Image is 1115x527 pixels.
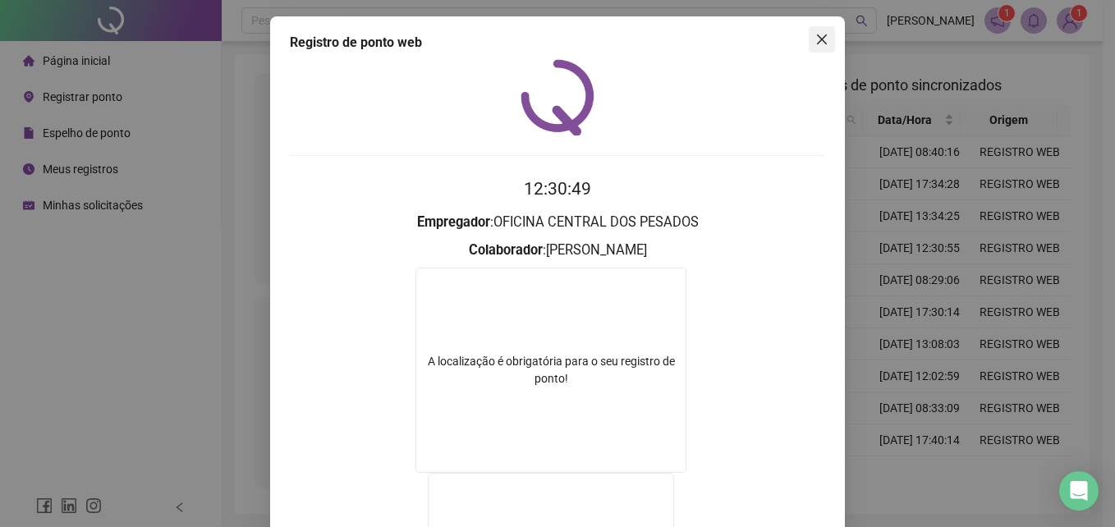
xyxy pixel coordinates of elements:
[809,26,835,53] button: Close
[469,242,543,258] strong: Colaborador
[521,59,594,135] img: QRPoint
[290,240,825,261] h3: : [PERSON_NAME]
[815,33,828,46] span: close
[524,179,591,199] time: 12:30:49
[1059,471,1099,511] div: Open Intercom Messenger
[290,212,825,233] h3: : OFICINA CENTRAL DOS PESADOS
[290,33,825,53] div: Registro de ponto web
[416,353,686,387] div: A localização é obrigatória para o seu registro de ponto!
[417,214,490,230] strong: Empregador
